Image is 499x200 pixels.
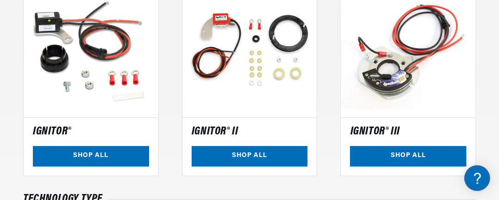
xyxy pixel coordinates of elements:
h5: Ignitor® II [192,127,238,136]
h5: Ignitor® III [350,127,399,136]
h5: Ignitor® [33,127,71,136]
a: SHOP ALL [192,146,308,167]
a: SHOP ALL [33,146,149,167]
a: SHOP ALL [350,146,466,167]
